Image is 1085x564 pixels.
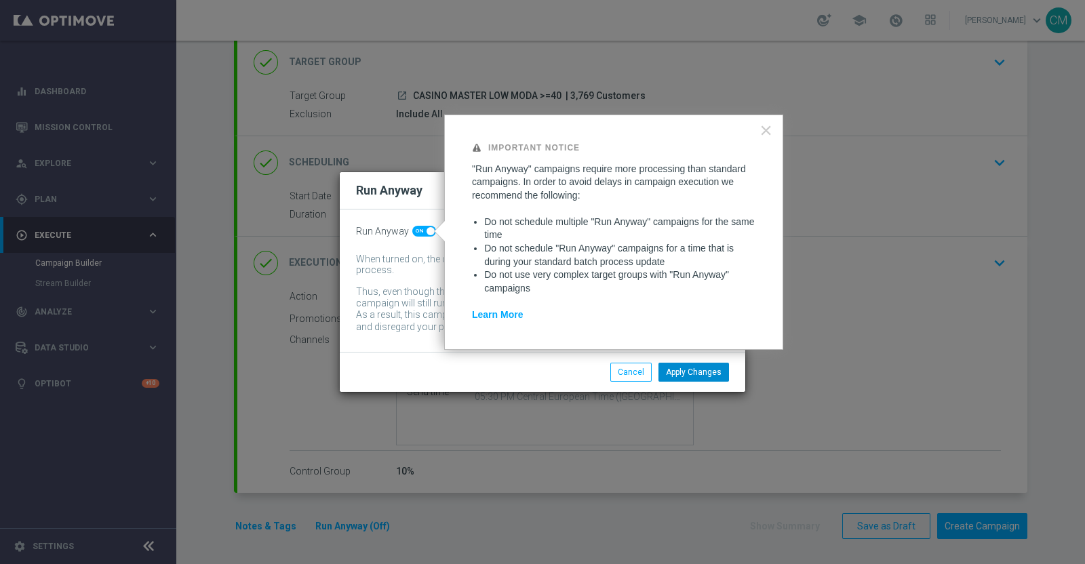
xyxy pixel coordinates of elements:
[658,363,729,382] button: Apply Changes
[356,182,422,199] h2: Run Anyway
[759,119,772,141] button: Close
[484,216,755,242] li: Do not schedule multiple "Run Anyway" campaigns for the same time
[484,242,755,268] li: Do not schedule "Run Anyway" campaigns for a time that is during your standard batch process update
[484,268,755,295] li: Do not use very complex target groups with "Run Anyway" campaigns
[472,309,523,320] a: Learn More
[472,163,755,203] p: "Run Anyway" campaigns require more processing than standard campaigns. In order to avoid delays ...
[488,143,580,153] strong: Important Notice
[356,309,709,336] div: As a result, this campaign might include customers whose data has been changed and disregard your...
[356,286,709,309] div: Thus, even though the batch-data process might not be complete by then, the campaign will still r...
[356,226,409,237] span: Run Anyway
[610,363,652,382] button: Cancel
[356,254,709,277] div: When turned on, the campaign will be executed regardless of your site's batch-data process.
